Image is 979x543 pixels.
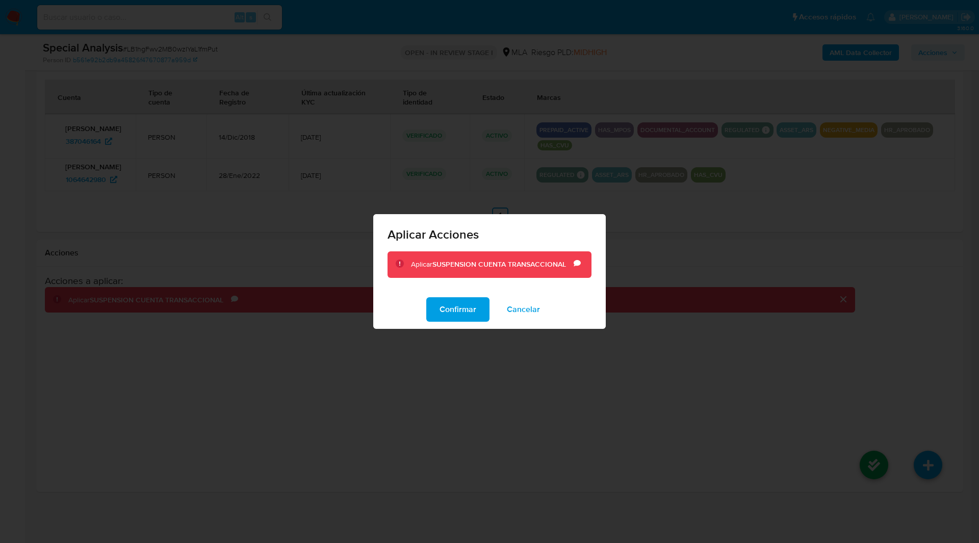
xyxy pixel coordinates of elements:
span: Confirmar [440,298,476,321]
div: Aplicar [411,260,574,270]
button: Cancelar [494,297,553,322]
button: Confirmar [426,297,489,322]
span: Cancelar [507,298,540,321]
b: SUSPENSION CUENTA TRANSACCIONAL [432,259,566,269]
span: Aplicar Acciones [388,228,591,241]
